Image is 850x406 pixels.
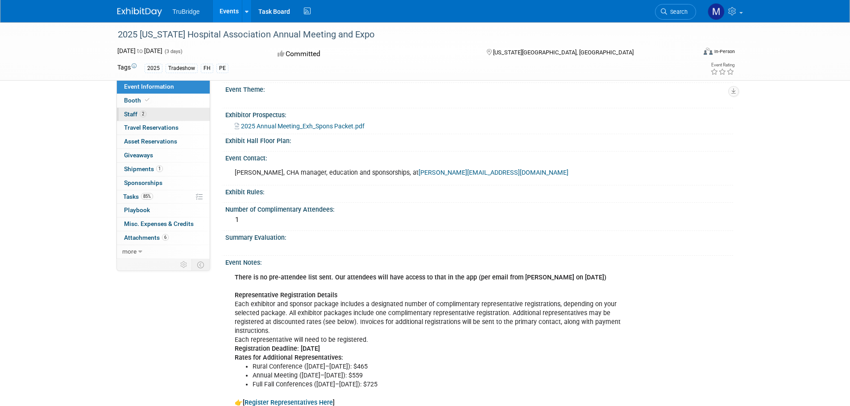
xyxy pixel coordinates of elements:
[117,163,210,176] a: Shipments1
[228,164,634,182] div: [PERSON_NAME], CHA manager, education and sponsorships, at
[124,179,162,186] span: Sponsorships
[117,8,162,16] img: ExhibitDay
[235,354,343,361] b: Rates for Additional Representatives:
[117,80,210,94] a: Event Information
[201,64,213,73] div: FH
[253,371,629,380] li: Annual Meeting ([DATE]–[DATE]): $559
[124,138,177,145] span: Asset Reservations
[235,291,337,299] b: Representative Registration Details
[117,47,162,54] span: [DATE] [DATE]
[225,231,733,242] div: Summary Evaluation:
[166,64,198,73] div: Tradeshow
[124,124,178,131] span: Travel Reservations
[235,123,365,130] a: 2025 Annual Meeting_Exh_Spons Packet.pdf
[232,213,726,227] div: 1
[714,48,735,55] div: In-Person
[141,193,153,200] span: 85%
[115,27,683,43] div: 2025 [US_STATE] Hospital Association Annual Meeting and Expo
[124,165,163,172] span: Shipments
[216,64,228,73] div: PE
[667,8,688,15] span: Search
[124,234,169,241] span: Attachments
[124,97,151,104] span: Booth
[253,362,629,371] li: Rural Conference ([DATE]–[DATE]): $465
[117,190,210,204] a: Tasks85%
[225,203,733,214] div: Number of Complimentary Attendees:
[710,63,734,67] div: Event Rating
[225,185,733,197] div: Exhibit Rules:
[117,217,210,231] a: Misc. Expenses & Credits
[117,245,210,258] a: more
[253,380,629,389] li: Full Fall Conferences ([DATE]–[DATE]): $725
[655,4,696,20] a: Search
[117,63,137,73] td: Tags
[235,274,606,281] b: There is no pre-attendee list sent. Our attendees will have access to that in the app (per email ...
[241,123,365,130] span: 2025 Annual Meeting_Exh_Spons Packet.pdf
[122,248,137,255] span: more
[123,193,153,200] span: Tasks
[162,234,169,241] span: 6
[140,111,146,117] span: 2
[117,176,210,190] a: Sponsorships
[124,152,153,159] span: Giveaways
[145,64,162,73] div: 2025
[117,135,210,148] a: Asset Reservations
[643,46,735,60] div: Event Format
[419,169,568,176] a: [PERSON_NAME][EMAIL_ADDRESS][DOMAIN_NAME]
[225,108,733,119] div: Exhibitor Prospectus:
[117,108,210,121] a: Staff2
[704,48,713,55] img: Format-Inperson.png
[145,98,149,103] i: Booth reservation complete
[124,206,150,213] span: Playbook
[225,83,733,94] div: Event Theme:
[117,231,210,245] a: Attachments6
[124,83,174,90] span: Event Information
[124,220,194,227] span: Misc. Expenses & Credits
[225,152,733,163] div: Event Contact:
[493,49,634,56] span: [US_STATE][GEOGRAPHIC_DATA], [GEOGRAPHIC_DATA]
[136,47,144,54] span: to
[191,259,210,271] td: Toggle Event Tabs
[124,111,146,118] span: Staff
[117,149,210,162] a: Giveaways
[117,94,210,107] a: Booth
[225,134,733,145] div: Exhibit Hall Floor Plan:
[235,345,320,353] b: Registration Deadline: [DATE]
[156,165,163,172] span: 1
[275,46,472,62] div: Committed
[225,256,733,267] div: Event Notes:
[164,49,182,54] span: (3 days)
[117,121,210,135] a: Travel Reservations
[708,3,725,20] img: Michael Veenendaal
[117,204,210,217] a: Playbook
[176,259,192,271] td: Personalize Event Tab Strip
[173,8,200,15] span: TruBridge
